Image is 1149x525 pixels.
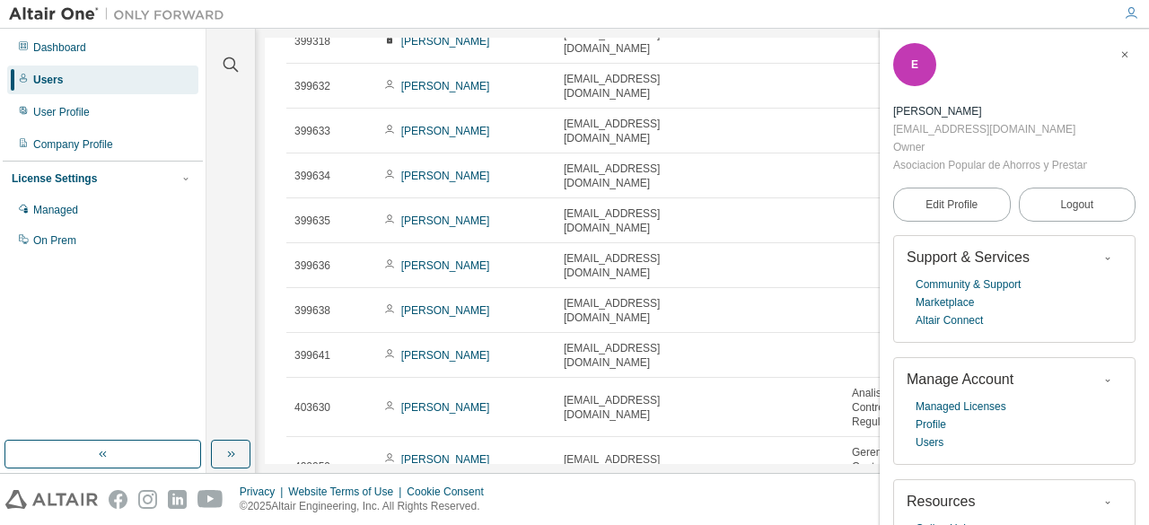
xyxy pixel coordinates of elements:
[401,401,490,414] a: [PERSON_NAME]
[33,73,63,87] div: Users
[916,398,1006,416] a: Managed Licenses
[564,206,727,235] span: [EMAIL_ADDRESS][DOMAIN_NAME]
[294,303,330,318] span: 399638
[5,490,98,509] img: altair_logo.svg
[925,197,978,212] span: Edit Profile
[564,27,727,56] span: [EMAIL_ADDRESS][DOMAIN_NAME]
[294,348,330,363] span: 399641
[294,169,330,183] span: 399634
[294,124,330,138] span: 399633
[294,34,330,48] span: 399318
[893,120,1087,138] div: [EMAIL_ADDRESS][DOMAIN_NAME]
[916,311,983,329] a: Altair Connect
[893,102,1087,120] div: Estarlin Tolentino
[294,79,330,93] span: 399632
[138,490,157,509] img: instagram.svg
[564,72,727,101] span: [EMAIL_ADDRESS][DOMAIN_NAME]
[893,138,1087,156] div: Owner
[33,203,78,217] div: Managed
[893,156,1087,174] div: Asociacion Popular de Ahorros y Prestamos
[197,490,224,509] img: youtube.svg
[916,416,946,433] a: Profile
[911,58,918,71] span: E
[916,293,974,311] a: Marketplace
[852,445,925,488] span: Gerente Control Regulatorio
[401,349,490,362] a: [PERSON_NAME]
[294,400,330,415] span: 403630
[1060,196,1093,214] span: Logout
[9,5,233,23] img: Altair One
[109,490,127,509] img: facebook.svg
[916,276,1021,293] a: Community & Support
[564,117,727,145] span: [EMAIL_ADDRESS][DOMAIN_NAME]
[907,249,1030,265] span: Support & Services
[240,485,288,499] div: Privacy
[240,499,495,514] p: © 2025 Altair Engineering, Inc. All Rights Reserved.
[12,171,97,186] div: License Settings
[401,304,490,317] a: [PERSON_NAME]
[564,162,727,190] span: [EMAIL_ADDRESS][DOMAIN_NAME]
[288,485,407,499] div: Website Terms of Use
[401,170,490,182] a: [PERSON_NAME]
[1019,188,1136,222] button: Logout
[33,233,76,248] div: On Prem
[401,125,490,137] a: [PERSON_NAME]
[401,259,490,272] a: [PERSON_NAME]
[401,80,490,92] a: [PERSON_NAME]
[916,433,943,451] a: Users
[564,296,727,325] span: [EMAIL_ADDRESS][DOMAIN_NAME]
[893,188,1011,222] a: Edit Profile
[384,453,489,480] a: [PERSON_NAME] [PERSON_NAME]
[401,35,490,48] a: [PERSON_NAME]
[294,214,330,228] span: 399635
[401,214,490,227] a: [PERSON_NAME]
[564,341,727,370] span: [EMAIL_ADDRESS][DOMAIN_NAME]
[907,494,975,509] span: Resources
[564,251,727,280] span: [EMAIL_ADDRESS][DOMAIN_NAME]
[33,137,113,152] div: Company Profile
[564,393,727,422] span: [EMAIL_ADDRESS][DOMAIN_NAME]
[168,490,187,509] img: linkedin.svg
[33,105,90,119] div: User Profile
[33,40,86,55] div: Dashboard
[294,459,330,474] span: 420059
[407,485,494,499] div: Cookie Consent
[564,452,727,481] span: [EMAIL_ADDRESS][DOMAIN_NAME]
[294,258,330,273] span: 399636
[907,372,1013,387] span: Manage Account
[852,386,925,429] span: Analista Sr. Control Regulatorio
